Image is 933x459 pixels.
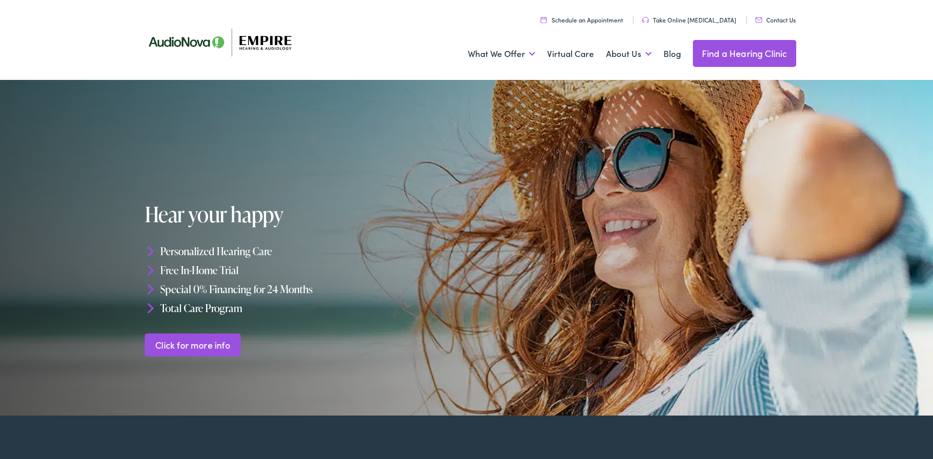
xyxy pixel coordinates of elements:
[693,40,796,67] a: Find a Hearing Clinic
[642,17,649,23] img: utility icon
[145,298,471,317] li: Total Care Program
[642,15,736,24] a: Take Online [MEDICAL_DATA]
[145,203,448,226] h1: Hear your happy
[663,35,681,72] a: Blog
[547,35,594,72] a: Virtual Care
[755,17,762,22] img: utility icon
[541,16,547,23] img: utility icon
[755,15,796,24] a: Contact Us
[606,35,651,72] a: About Us
[145,280,471,299] li: Special 0% Financing for 24 Months
[145,242,471,261] li: Personalized Hearing Care
[541,15,623,24] a: Schedule an Appointment
[468,35,535,72] a: What We Offer
[145,333,241,357] a: Click for more info
[145,261,471,280] li: Free In-Home Trial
